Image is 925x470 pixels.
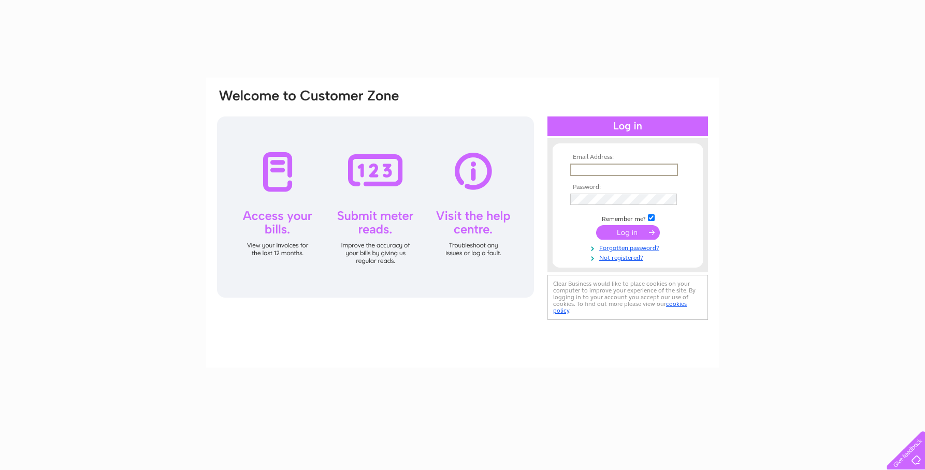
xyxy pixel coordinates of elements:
div: Clear Business would like to place cookies on your computer to improve your experience of the sit... [547,275,708,320]
a: Forgotten password? [570,242,688,252]
th: Email Address: [568,154,688,161]
a: Not registered? [570,252,688,262]
td: Remember me? [568,213,688,223]
input: Submit [596,225,660,240]
th: Password: [568,184,688,191]
a: cookies policy [553,300,687,314]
